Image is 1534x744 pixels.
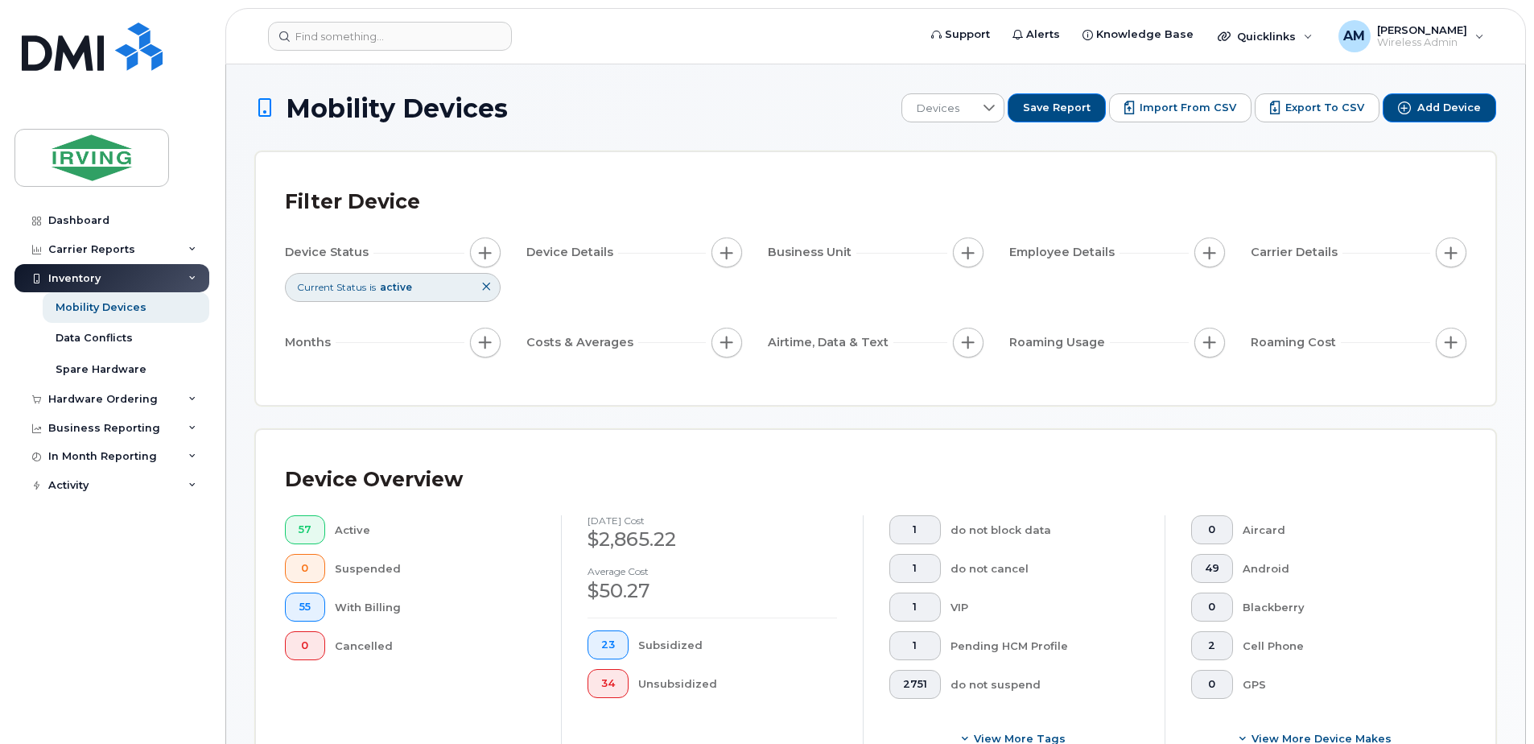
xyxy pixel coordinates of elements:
[285,631,325,660] button: 0
[1009,334,1110,351] span: Roaming Usage
[588,577,837,605] div: $50.27
[1191,631,1233,660] button: 2
[1205,562,1219,575] span: 49
[1243,554,1441,583] div: Android
[1417,101,1481,115] span: Add Device
[889,515,941,544] button: 1
[1285,101,1364,115] span: Export to CSV
[1205,639,1219,652] span: 2
[1243,670,1441,699] div: GPS
[951,515,1140,544] div: do not block data
[889,593,941,622] button: 1
[286,94,508,122] span: Mobility Devices
[889,670,941,699] button: 2751
[380,281,412,293] span: active
[1191,554,1233,583] button: 49
[768,244,856,261] span: Business Unit
[638,669,838,698] div: Unsubsidized
[1191,593,1233,622] button: 0
[903,562,927,575] span: 1
[902,94,974,123] span: Devices
[1205,601,1219,614] span: 0
[951,554,1140,583] div: do not cancel
[1243,631,1441,660] div: Cell Phone
[1191,515,1233,544] button: 0
[285,334,336,351] span: Months
[285,554,325,583] button: 0
[588,630,629,659] button: 23
[638,630,838,659] div: Subsidized
[1023,101,1091,115] span: Save Report
[1243,593,1441,622] div: Blackberry
[1140,101,1236,115] span: Import from CSV
[951,593,1140,622] div: VIP
[335,554,536,583] div: Suspended
[1109,93,1252,122] button: Import from CSV
[588,526,837,553] div: $2,865.22
[903,601,927,614] span: 1
[1251,334,1341,351] span: Roaming Cost
[526,334,638,351] span: Costs & Averages
[297,280,366,294] span: Current Status
[1009,244,1120,261] span: Employee Details
[335,631,536,660] div: Cancelled
[1383,93,1496,122] button: Add Device
[903,678,927,691] span: 2751
[588,669,629,698] button: 34
[1243,515,1441,544] div: Aircard
[768,334,893,351] span: Airtime, Data & Text
[1008,93,1106,122] button: Save Report
[1205,523,1219,536] span: 0
[1255,93,1379,122] button: Export to CSV
[1251,244,1342,261] span: Carrier Details
[889,554,941,583] button: 1
[951,670,1140,699] div: do not suspend
[1205,678,1219,691] span: 0
[588,515,837,526] h4: [DATE] cost
[1191,670,1233,699] button: 0
[526,244,618,261] span: Device Details
[601,677,615,690] span: 34
[588,566,837,577] h4: Average cost
[299,562,311,575] span: 0
[903,639,927,652] span: 1
[335,593,536,622] div: With Billing
[299,523,311,536] span: 57
[285,181,420,223] div: Filter Device
[299,639,311,652] span: 0
[299,601,311,614] span: 55
[601,639,615,651] span: 23
[951,631,1140,660] div: Pending HCM Profile
[369,280,376,294] span: is
[285,244,373,261] span: Device Status
[285,459,463,501] div: Device Overview
[285,593,325,622] button: 55
[285,515,325,544] button: 57
[335,515,536,544] div: Active
[889,631,941,660] button: 1
[903,523,927,536] span: 1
